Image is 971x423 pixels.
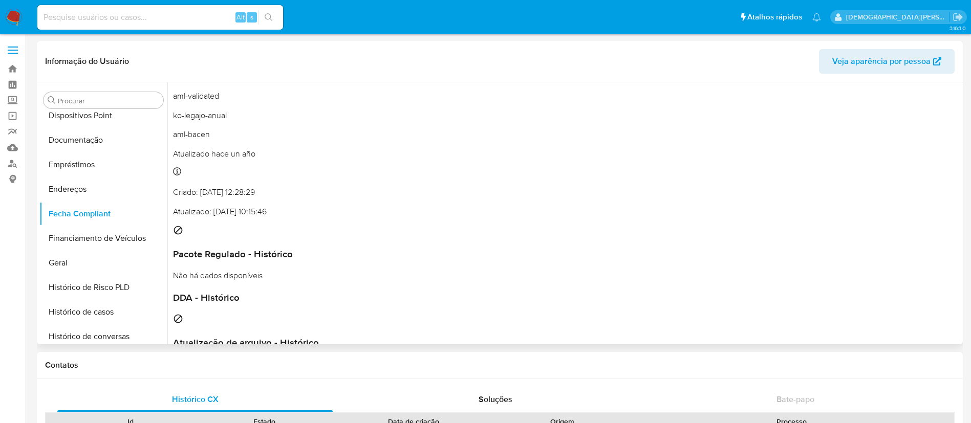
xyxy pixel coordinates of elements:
button: Dispositivos Point [39,103,167,128]
span: Alt [236,12,245,22]
span: Bate-papo [776,393,814,405]
button: Geral [39,251,167,275]
span: Histórico CX [172,393,219,405]
span: s [250,12,253,22]
h1: Informação do Usuário [45,56,129,66]
input: Pesquise usuários ou casos... [37,11,283,24]
input: Procurar [58,96,159,105]
button: Histórico de conversas [39,324,167,349]
button: Financiamento de Veículos [39,226,167,251]
p: thais.asantos@mercadolivre.com [846,12,950,22]
button: Histórico de Risco PLD [39,275,167,300]
span: Veja aparência por pessoa [832,49,931,74]
button: Fecha Compliant [39,202,167,226]
button: Veja aparência por pessoa [819,49,955,74]
button: Endereços [39,177,167,202]
span: Atalhos rápidos [747,12,802,23]
button: Procurar [48,96,56,104]
button: Documentação [39,128,167,152]
button: Histórico de casos [39,300,167,324]
button: Empréstimos [39,152,167,177]
button: search-icon [258,10,279,25]
a: Sair [953,12,963,23]
h1: Contatos [45,360,955,370]
a: Notificações [812,13,821,21]
span: Soluções [479,393,512,405]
